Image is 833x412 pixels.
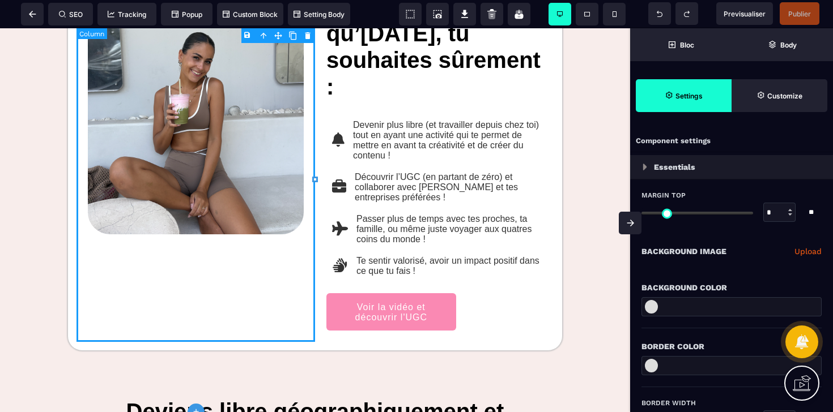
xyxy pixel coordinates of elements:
[59,10,83,19] span: SEO
[350,89,542,135] text: Devenir plus libre (et travailler depuis chez toi) tout en ayant une activité qui te permet de me...
[780,41,797,49] strong: Body
[716,2,773,25] span: Preview
[767,92,802,100] strong: Customize
[724,10,766,18] span: Previsualiser
[641,281,822,294] div: Background Color
[641,191,686,200] span: Margin Top
[399,3,422,25] span: View components
[630,28,732,61] span: Open Blocks
[794,244,822,258] a: Upload
[426,3,449,25] span: Screenshot
[294,10,345,19] span: Setting Body
[680,41,694,49] strong: Bloc
[641,340,822,353] div: Border Color
[654,160,695,174] p: Essentials
[788,10,811,18] span: Publier
[354,225,542,251] text: Te sentir valorisé, avoir un impact positif dans ce que tu fais !
[172,10,202,19] span: Popup
[326,265,456,302] button: Voir la vidéo et découvrir l'UGC
[732,28,833,61] span: Open Layer Manager
[732,79,827,112] span: Open Style Manager
[641,398,696,407] span: Border Width
[354,183,542,219] text: Passer plus de temps avec tes proches, ta famille, ou même juste voyager aux quatres coins du mon...
[636,79,732,112] span: Settings
[223,10,278,19] span: Custom Block
[630,130,833,152] div: Component settings
[108,10,146,19] span: Tracking
[643,164,647,170] img: loading
[675,92,703,100] strong: Settings
[352,141,542,177] text: Découvrir l’UGC (en partant de zéro) et collaborer avec [PERSON_NAME] et tes entreprises préférées !
[641,244,726,258] p: Background Image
